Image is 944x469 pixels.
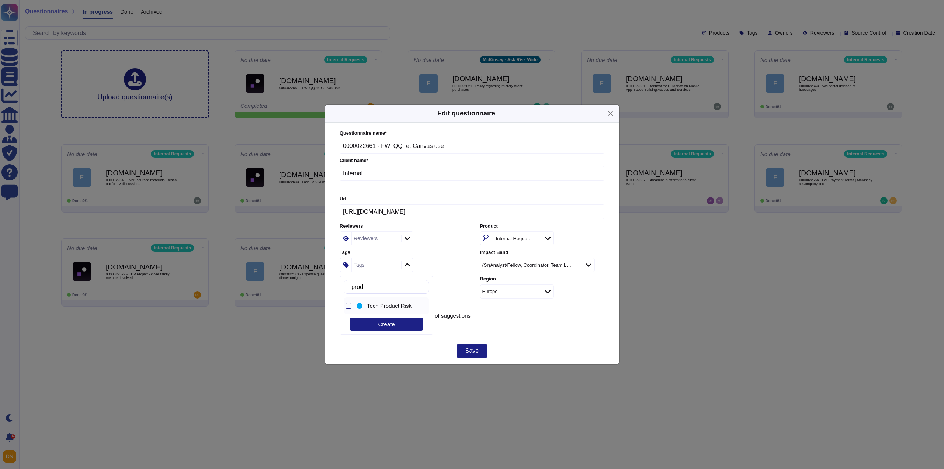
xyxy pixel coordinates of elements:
[340,131,604,136] label: Questionnaire name
[367,303,419,309] div: Tech Product Risk
[465,348,479,354] span: Save
[350,318,423,331] div: Create
[340,204,604,219] input: Online platform url
[355,297,421,314] div: Tech Product Risk
[367,303,412,309] span: Tech Product Risk
[340,197,604,201] label: Url
[340,158,604,163] label: Client name
[605,108,616,119] button: Close
[437,108,495,118] h5: Edit questionnaire
[457,344,487,358] button: Save
[340,224,464,229] label: Reviewers
[480,224,604,229] label: Product
[482,263,573,268] div: (Sr)Analyst/Fellow, Coordinator, Team Leader
[354,262,365,268] div: Tags
[340,305,604,310] label: Suggestion source control
[496,236,532,241] div: Internal Requests
[348,280,429,293] input: Search by keywords
[340,166,604,181] input: Enter company name of the client
[480,277,604,282] label: Region
[480,250,604,255] label: Impact Band
[482,289,498,294] div: Europe
[340,139,604,154] input: Enter questionnaire name
[340,250,464,255] label: Tags
[355,301,364,310] div: Tech Product Risk
[354,236,378,241] div: Reviewers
